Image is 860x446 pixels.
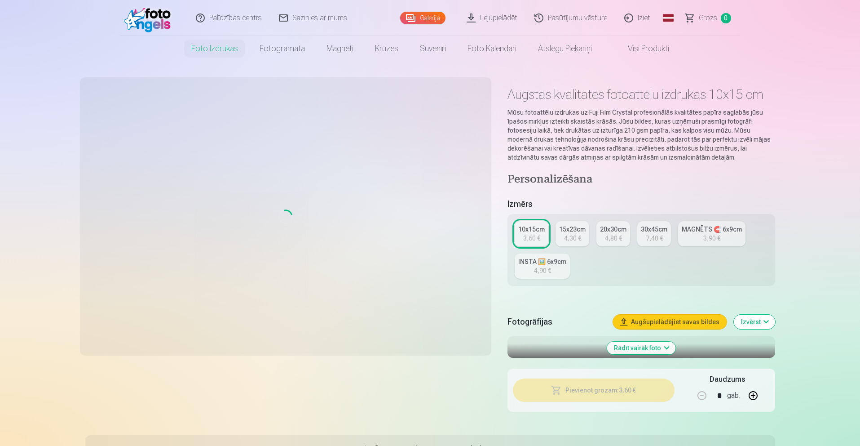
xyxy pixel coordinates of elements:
[637,221,671,246] a: 30x45cm7,40 €
[682,225,742,234] div: MAGNĒTS 🧲 6x9cm
[600,225,626,234] div: 20x30cm
[556,221,589,246] a: 15x23cm4,30 €
[316,36,364,61] a: Magnēti
[249,36,316,61] a: Fotogrāmata
[607,342,675,354] button: Rādīt vairāk foto
[518,257,566,266] div: INSTA 🖼️ 6x9cm
[527,36,603,61] a: Atslēgu piekariņi
[564,234,581,243] div: 4,30 €
[400,12,445,24] a: Galerija
[507,108,775,162] p: Mūsu fotoattēlu izdrukas uz Fuji Film Crystal profesionālās kvalitātes papīra saglabās jūsu īpašo...
[523,234,540,243] div: 3,60 €
[613,315,727,329] button: Augšupielādējiet savas bildes
[710,374,745,385] h5: Daudzums
[534,266,551,275] div: 4,90 €
[507,173,775,187] h4: Personalizēšana
[513,379,674,402] button: Pievienot grozam:3,60 €
[124,4,176,32] img: /fa1
[507,198,775,210] h5: Izmērs
[518,225,545,234] div: 10x15cm
[507,316,605,328] h5: Fotogrāfijas
[721,13,731,23] span: 0
[364,36,409,61] a: Krūzes
[181,36,249,61] a: Foto izdrukas
[457,36,527,61] a: Foto kalendāri
[678,221,745,246] a: MAGNĒTS 🧲 6x9cm3,90 €
[605,234,622,243] div: 4,80 €
[596,221,630,246] a: 20x30cm4,80 €
[507,86,775,103] h1: Augstas kvalitātes fotoattēlu izdrukas 10x15 cm
[646,234,663,243] div: 7,40 €
[409,36,457,61] a: Suvenīri
[515,221,548,246] a: 10x15cm3,60 €
[559,225,586,234] div: 15x23cm
[515,254,570,279] a: INSTA 🖼️ 6x9cm4,90 €
[703,234,720,243] div: 3,90 €
[603,36,680,61] a: Visi produkti
[641,225,667,234] div: 30x45cm
[699,13,717,23] span: Grozs
[734,315,775,329] button: Izvērst
[727,385,741,406] div: gab.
